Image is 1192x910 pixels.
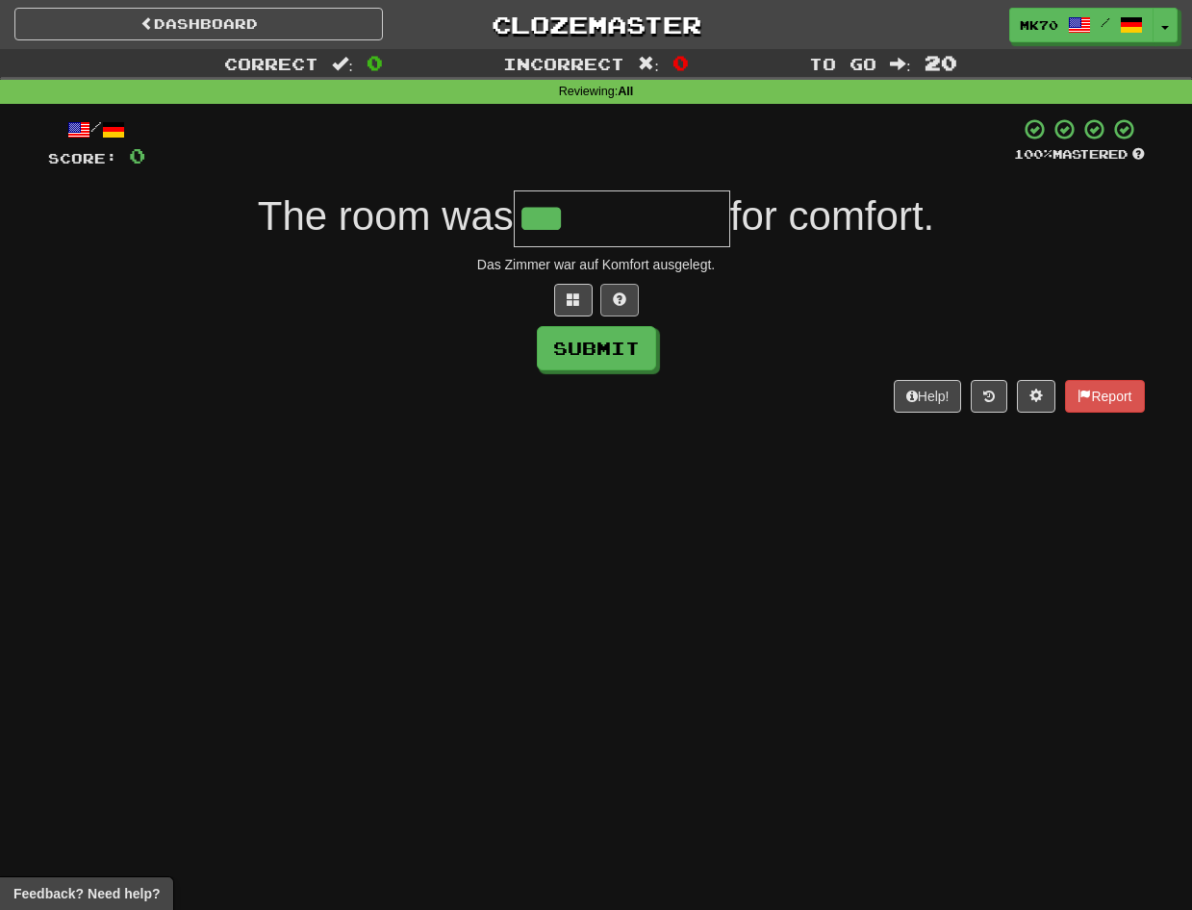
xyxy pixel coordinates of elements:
[925,51,957,74] span: 20
[890,56,911,72] span: :
[1065,380,1144,413] button: Report
[894,380,962,413] button: Help!
[367,51,383,74] span: 0
[730,193,934,239] span: for comfort.
[14,8,383,40] a: Dashboard
[1009,8,1154,42] a: MK70 /
[971,380,1007,413] button: Round history (alt+y)
[554,284,593,316] button: Switch sentence to multiple choice alt+p
[1014,146,1145,164] div: Mastered
[13,884,160,903] span: Open feedback widget
[672,51,689,74] span: 0
[1101,15,1110,29] span: /
[258,193,514,239] span: The room was
[638,56,659,72] span: :
[618,85,633,98] strong: All
[129,143,145,167] span: 0
[503,54,624,73] span: Incorrect
[412,8,780,41] a: Clozemaster
[600,284,639,316] button: Single letter hint - you only get 1 per sentence and score half the points! alt+h
[537,326,656,370] button: Submit
[1014,146,1053,162] span: 100 %
[332,56,353,72] span: :
[809,54,876,73] span: To go
[48,255,1145,274] div: Das Zimmer war auf Komfort ausgelegt.
[48,117,145,141] div: /
[1020,16,1058,34] span: MK70
[48,150,117,166] span: Score:
[224,54,318,73] span: Correct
